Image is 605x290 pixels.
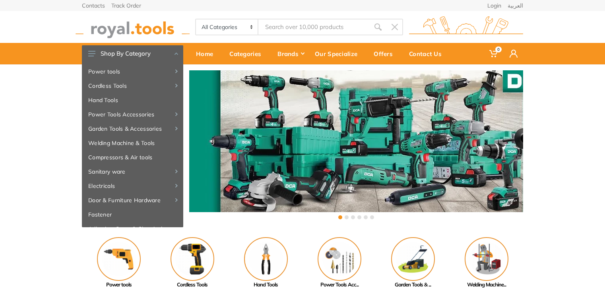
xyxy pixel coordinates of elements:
a: Garden Tools & ... [376,237,450,289]
img: royal.tools Logo [76,16,190,38]
div: Hand Tools [229,281,302,289]
a: Electricals [82,179,183,193]
img: Royal - Cordless Tools [171,237,214,281]
img: Royal - Power Tools Accessories [318,237,361,281]
div: Brands [272,45,309,62]
a: Hand Tools [82,93,183,107]
a: Welding Machine... [450,237,523,289]
select: Category [196,19,258,35]
a: Power Tools Accessories [82,107,183,122]
div: Our Specialize [309,45,368,62]
a: Contacts [82,3,105,8]
a: Login [487,3,501,8]
img: Royal - Garden Tools & Accessories [391,237,435,281]
a: Adhesive, Spray & Chemical [82,222,183,236]
div: Offers [368,45,403,62]
a: العربية [508,3,523,8]
a: Fastener [82,207,183,222]
a: Hand Tools [229,237,302,289]
a: Cordless Tools [82,79,183,93]
img: Royal - Hand Tools [244,237,288,281]
div: Garden Tools & ... [376,281,450,289]
div: Home [190,45,224,62]
a: Welding Machine & Tools [82,136,183,150]
a: Our Specialize [309,43,368,64]
div: Cordless Tools [155,281,229,289]
button: Shop By Category [82,45,183,62]
div: Power tools [82,281,155,289]
a: Power Tools Acc... [302,237,376,289]
a: Compressors & Air tools [82,150,183,164]
a: Power tools [82,237,155,289]
input: Site search [258,19,370,35]
img: Royal - Power tools [97,237,141,281]
a: Power tools [82,64,183,79]
a: Sanitary ware [82,164,183,179]
a: Home [190,43,224,64]
a: Contact Us [403,43,452,64]
div: Power Tools Acc... [302,281,376,289]
div: Welding Machine... [450,281,523,289]
a: Categories [224,43,272,64]
a: Garden Tools & Accessories [82,122,183,136]
img: royal.tools Logo [409,16,523,38]
a: Door & Furniture Hardware [82,193,183,207]
img: Royal - Welding Machine & Tools [465,237,508,281]
a: 0 [484,43,504,64]
div: Categories [224,45,272,62]
a: Cordless Tools [155,237,229,289]
a: Offers [368,43,403,64]
a: Track Order [111,3,141,8]
div: Contact Us [403,45,452,62]
span: 0 [495,46,502,52]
